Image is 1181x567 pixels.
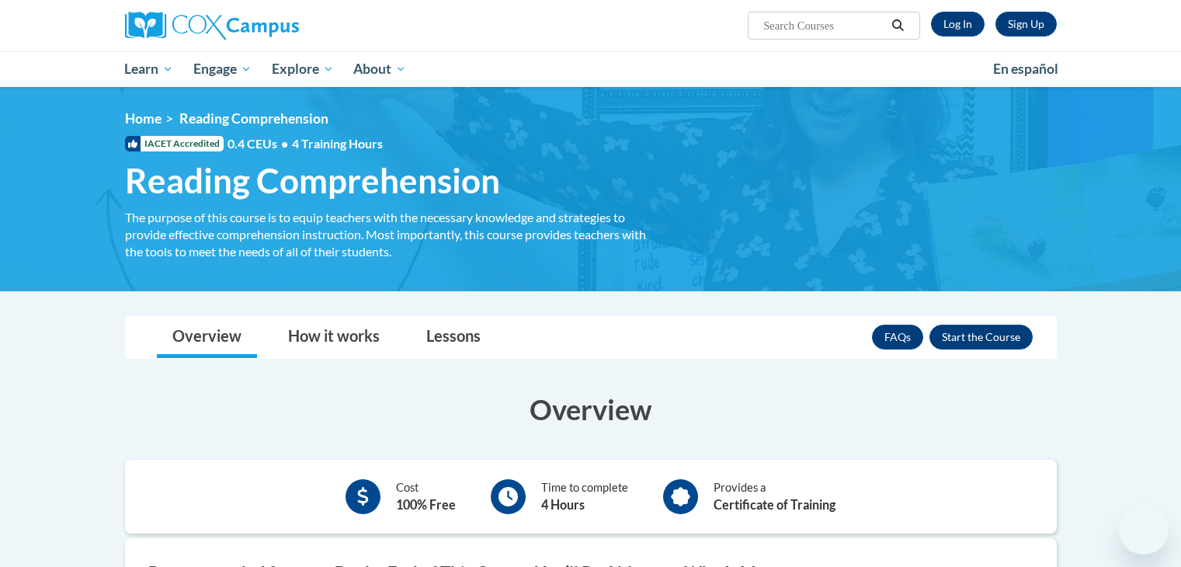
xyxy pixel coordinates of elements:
span: About [353,60,406,78]
span: 0.4 CEUs [228,135,383,152]
div: Cost [396,479,456,514]
span: Reading Comprehension [125,160,500,201]
img: Cox Campus [125,12,299,40]
div: Provides a [714,479,835,514]
span: Engage [193,60,252,78]
a: Lessons [411,317,496,358]
a: About [343,51,416,87]
a: Cox Campus [125,12,420,40]
span: Reading Comprehension [179,110,328,127]
a: Overview [157,317,257,358]
span: Explore [272,60,334,78]
h3: Overview [125,390,1057,429]
div: Time to complete [541,479,628,514]
div: The purpose of this course is to equip teachers with the necessary knowledge and strategies to pr... [125,209,661,260]
b: 4 Hours [541,497,585,512]
span: • [281,136,288,151]
a: Home [125,110,162,127]
a: Learn [115,51,184,87]
span: 4 Training Hours [292,136,383,151]
button: Enroll [929,325,1033,350]
input: Search Courses [762,16,886,35]
a: En español [983,53,1068,85]
span: Learn [124,60,173,78]
a: Engage [183,51,262,87]
a: FAQs [872,325,923,350]
a: How it works [273,317,395,358]
a: Register [995,12,1057,37]
span: En español [993,61,1058,77]
span: IACET Accredited [125,136,224,151]
a: Explore [262,51,344,87]
div: Main menu [102,51,1080,87]
button: Search [886,16,909,35]
b: 100% Free [396,497,456,512]
a: Log In [931,12,985,37]
b: Certificate of Training [714,497,835,512]
iframe: Button to launch messaging window [1119,505,1169,555]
